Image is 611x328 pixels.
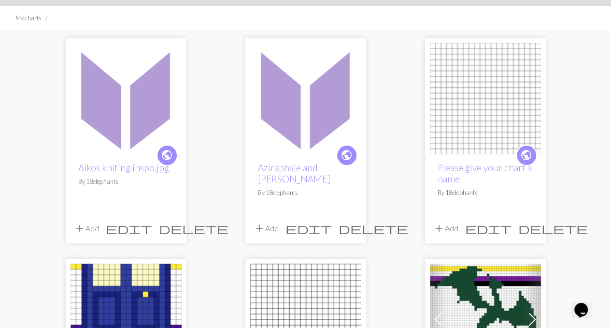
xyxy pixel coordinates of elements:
[430,43,541,154] img: Please give your chart a name
[71,313,182,323] a: Aiko present ??
[515,219,591,238] button: Delete
[336,145,357,166] a: public
[433,222,445,235] span: add
[335,219,412,238] button: Delete
[102,219,156,238] button: Edit
[250,313,361,323] a: nafo
[430,93,541,102] a: Please give your chart a name
[438,162,532,184] a: Please give your chart a name
[78,177,174,186] p: By 18elephants
[339,222,408,235] span: delete
[570,289,601,318] iframe: chat widget
[250,43,361,154] img: Aziraphale and crowley
[285,223,332,234] i: Edit
[106,223,152,234] i: Edit
[71,43,182,154] img: Aikos kniting inspo.jpg
[78,162,169,173] a: Aikos kniting inspo.jpg
[438,188,533,197] p: By 18elephants
[465,223,512,234] i: Edit
[258,188,354,197] p: By 18elephants
[516,145,537,166] a: public
[520,146,532,165] i: public
[465,222,512,235] span: edit
[430,313,541,323] a: dragon
[159,222,228,235] span: delete
[15,14,42,23] li: My charts
[520,148,532,163] span: public
[250,93,361,102] a: Aziraphale and crowley
[71,219,102,238] button: Add
[258,162,330,184] a: Aziraphale and [PERSON_NAME]
[518,222,588,235] span: delete
[71,93,182,102] a: Aikos kniting inspo.jpg
[156,219,232,238] button: Delete
[106,222,152,235] span: edit
[254,222,265,235] span: add
[341,146,353,165] i: public
[285,222,332,235] span: edit
[161,148,173,163] span: public
[430,219,462,238] button: Add
[250,219,282,238] button: Add
[156,145,178,166] a: public
[282,219,335,238] button: Edit
[161,146,173,165] i: public
[462,219,515,238] button: Edit
[74,222,85,235] span: add
[341,148,353,163] span: public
